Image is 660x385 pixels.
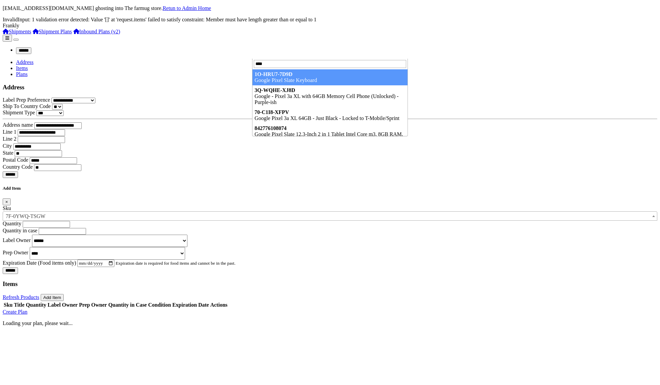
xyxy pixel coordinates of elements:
[41,294,64,301] button: Add Item
[116,261,235,266] small: Expiration date is required for food items and cannot be in the past.
[3,103,51,109] label: Ship To Country Code
[254,93,405,105] div: Google - Pixel 3a XL with 64GB Memory Cell Phone (Unlocked) - Purple-ish
[3,150,13,156] label: State
[14,302,25,308] th: Title
[252,123,407,145] li: Google Pixel Slate 12.3-Inch 2 in 1 Tablet Intel Core m3, 8GB RAM, 64GB, Aspect Ratio 3:2
[3,29,31,34] a: Shipments
[254,109,289,115] strong: 70-C1I8-XFPV
[254,125,286,131] strong: 842776108074
[3,212,657,221] span: Pro Sanitize Hand Sanitizer, 8 oz Bottles, 1 Carton, 12 bottles each Carton
[3,205,11,211] label: Sku
[3,221,21,226] label: Quantity
[252,85,407,107] li: Google - Pixel 3a XL with 64GB Memory Cell Phone (Unlocked) - Purple-ish
[3,84,657,91] h3: Address
[254,87,295,93] strong: 3Q-WQHE-XJ8D
[254,60,406,68] input: Search
[5,199,8,204] span: ×
[3,198,11,205] button: Close
[172,302,209,308] th: Expiration Date
[3,260,76,266] label: Expiration Date (Food items only)
[79,302,107,308] th: Prep Owner
[13,39,19,41] button: Toggle navigation
[3,136,16,142] label: Line 2
[16,59,33,65] a: Address
[254,71,292,77] strong: 1O-HRU7-7D9D
[16,65,28,71] a: Items
[3,237,31,243] label: Label Owner
[3,320,657,326] p: Loading your plan, please wait...
[3,186,657,191] h5: Add Item
[163,5,211,11] a: Retun to Admin Home
[3,302,13,308] th: Sku
[3,129,16,135] label: Line 1
[47,302,78,308] th: Label Owner
[3,294,39,300] a: Refresh Products
[252,107,407,123] li: Google Pixel 3a XL 64GB - Just Black - Locked to T-Mobile/Sprint
[108,302,147,308] th: Quantity in Case
[254,131,405,143] div: Google Pixel Slate 12.3-Inch 2 in 1 Tablet Intel Core m3, 8GB RAM, 64GB, Aspect Ratio 3:2
[3,280,657,288] h3: Items
[33,29,72,34] a: Shipment Plans
[254,115,405,121] div: Google Pixel 3a XL 64GB - Just Black - Locked to T-Mobile/Sprint
[3,122,33,128] label: Address name
[3,164,33,170] label: Country Code
[16,71,28,77] a: Plans
[210,302,228,308] th: Actions
[3,309,27,315] a: Create Plan
[3,17,657,23] div: InvalidInput: 1 validation error detected: Value '[]' at 'request.items' failed to satisfy constr...
[3,211,657,221] span: Pro Sanitize Hand Sanitizer, 8 oz Bottles, 1 Carton, 12 bottles each Carton
[3,23,657,29] div: Frankly
[148,302,171,308] th: Condition
[73,29,120,34] a: Inbound Plans (v2)
[3,110,35,115] label: Shipment Type
[25,302,46,308] th: Quantity
[252,69,407,85] li: Google Pixel Slate Keyboard
[3,250,28,256] label: Prep Owner
[3,157,28,163] label: Postal Code
[3,97,50,103] label: Label Prep Preference
[3,228,37,233] label: Quantity in case
[3,5,657,11] p: [EMAIL_ADDRESS][DOMAIN_NAME] ghosting into The farmug store.
[254,77,405,83] div: Google Pixel Slate Keyboard
[3,143,12,149] label: City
